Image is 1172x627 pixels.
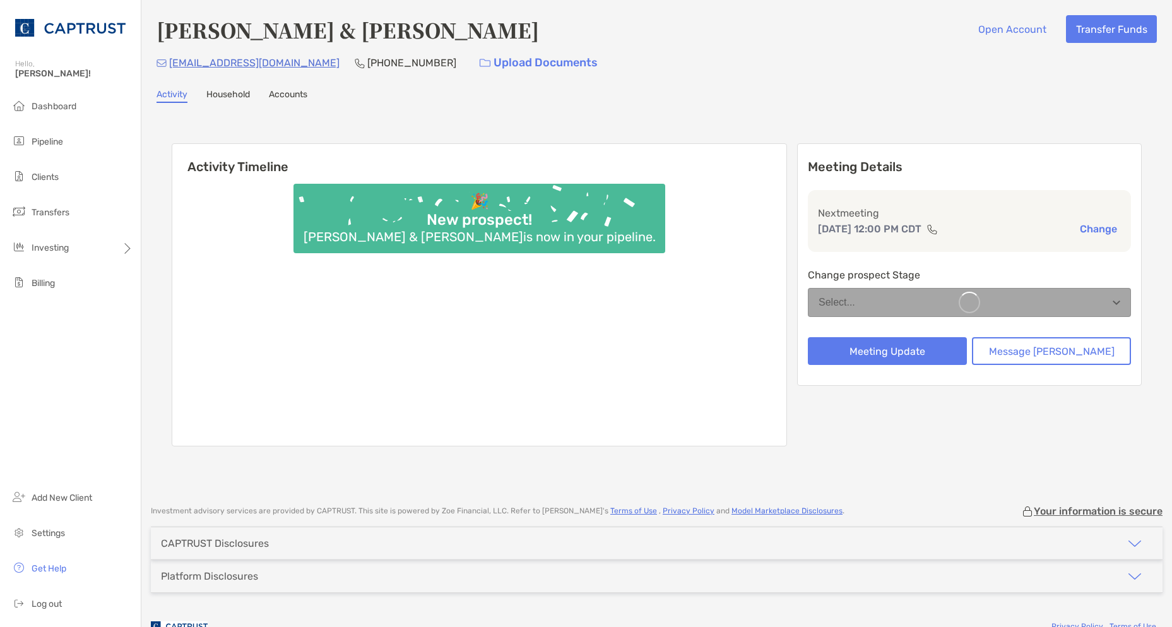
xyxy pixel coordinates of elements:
[610,506,657,515] a: Terms of Use
[808,267,1131,283] p: Change prospect Stage
[206,89,250,103] a: Household
[32,493,92,503] span: Add New Client
[11,489,27,505] img: add_new_client icon
[15,5,126,51] img: CAPTRUST Logo
[11,239,27,254] img: investing icon
[422,211,537,229] div: New prospect!
[1127,569,1142,584] img: icon arrow
[161,537,269,549] div: CAPTRUST Disclosures
[299,229,661,244] div: [PERSON_NAME] & [PERSON_NAME] is now in your pipeline.
[11,525,27,540] img: settings icon
[926,224,938,234] img: communication type
[32,101,76,112] span: Dashboard
[169,55,340,71] p: [EMAIL_ADDRESS][DOMAIN_NAME]
[1066,15,1157,43] button: Transfer Funds
[157,89,187,103] a: Activity
[11,275,27,290] img: billing icon
[731,506,843,515] a: Model Marketplace Disclosures
[172,144,786,174] h6: Activity Timeline
[818,221,921,237] p: [DATE] 12:00 PM CDT
[293,184,665,242] img: Confetti
[11,169,27,184] img: clients icon
[161,570,258,582] div: Platform Disclosures
[32,563,66,574] span: Get Help
[32,528,65,539] span: Settings
[11,133,27,148] img: pipeline icon
[269,89,307,103] a: Accounts
[663,506,714,515] a: Privacy Policy
[367,55,456,71] p: [PHONE_NUMBER]
[808,337,967,365] button: Meeting Update
[157,59,167,67] img: Email Icon
[32,172,59,182] span: Clients
[355,58,365,68] img: Phone Icon
[1127,536,1142,551] img: icon arrow
[15,68,133,79] span: [PERSON_NAME]!
[11,98,27,113] img: dashboard icon
[11,204,27,219] img: transfers icon
[972,337,1131,365] button: Message [PERSON_NAME]
[808,159,1131,175] p: Meeting Details
[1034,505,1163,517] p: Your information is secure
[151,506,844,516] p: Investment advisory services are provided by CAPTRUST . This site is powered by Zoe Financial, LL...
[480,59,490,68] img: button icon
[471,49,606,76] a: Upload Documents
[157,15,539,44] h4: [PERSON_NAME] & [PERSON_NAME]
[32,207,69,218] span: Transfers
[32,242,69,253] span: Investing
[32,599,62,609] span: Log out
[32,136,63,147] span: Pipeline
[11,595,27,611] img: logout icon
[1076,222,1121,236] button: Change
[465,193,494,211] div: 🎉
[32,278,55,289] span: Billing
[11,560,27,575] img: get-help icon
[818,205,1121,221] p: Next meeting
[968,15,1056,43] button: Open Account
